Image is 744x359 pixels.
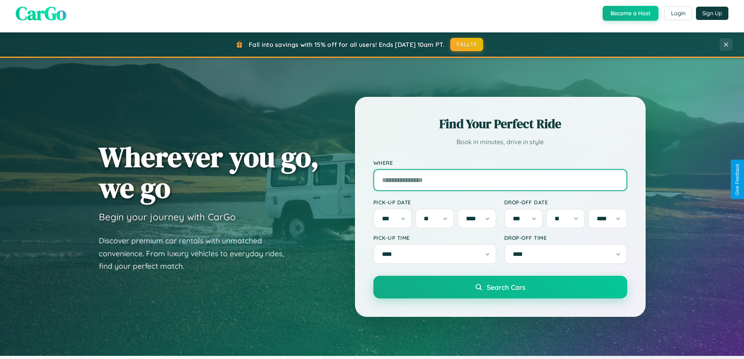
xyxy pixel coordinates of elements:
span: Search Cars [487,283,525,291]
button: Become a Host [603,6,658,21]
label: Pick-up Time [373,234,496,241]
h3: Begin your journey with CarGo [99,211,236,223]
p: Book in minutes, drive in style [373,136,627,148]
label: Drop-off Date [504,199,627,205]
h2: Find Your Perfect Ride [373,115,627,132]
label: Drop-off Time [504,234,627,241]
button: FALL15 [450,38,483,51]
span: Fall into savings with 15% off for all users! Ends [DATE] 10am PT. [249,41,444,48]
span: CarGo [16,0,66,26]
h1: Wherever you go, we go [99,141,319,203]
button: Login [664,6,692,20]
label: Pick-up Date [373,199,496,205]
button: Search Cars [373,276,627,298]
p: Discover premium car rentals with unmatched convenience. From luxury vehicles to everyday rides, ... [99,234,294,273]
button: Sign Up [696,7,728,20]
label: Where [373,159,627,166]
div: Give Feedback [735,164,740,195]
